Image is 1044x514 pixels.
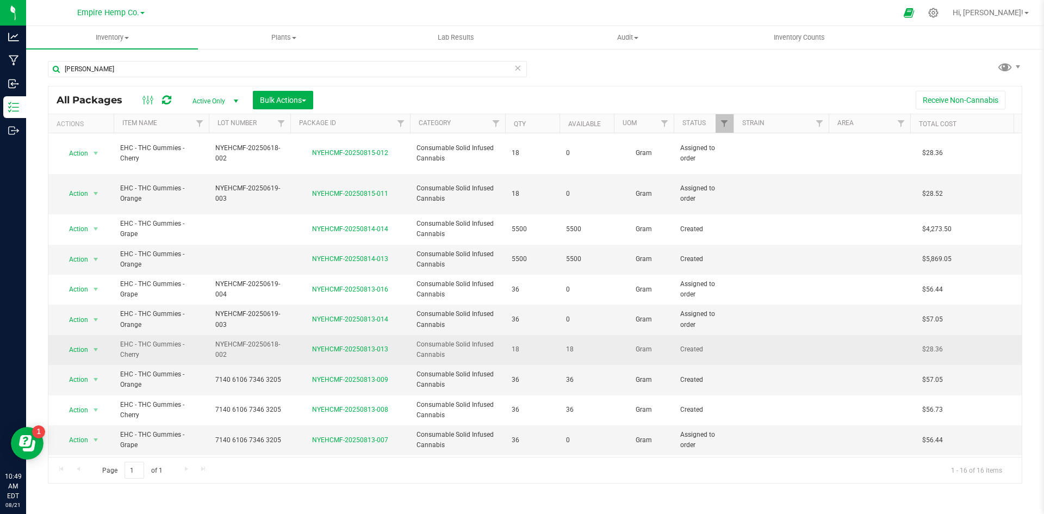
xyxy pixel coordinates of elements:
[299,119,336,127] a: Package ID
[512,148,553,158] span: 18
[89,252,103,267] span: select
[5,472,21,501] p: 10:49 AM EDT
[89,432,103,448] span: select
[120,430,202,450] span: EHC - THC Gummies - Grape
[716,114,734,133] a: Filter
[370,26,542,49] a: Lab Results
[680,309,727,330] span: Assigned to order
[120,309,202,330] span: EHC - THC Gummies - Orange
[620,254,667,264] span: Gram
[811,114,829,133] a: Filter
[417,430,499,450] span: Consumable Solid Infused Cannabis
[680,344,727,355] span: Created
[682,119,706,127] a: Status
[417,400,499,420] span: Consumable Solid Infused Cannabis
[680,143,727,164] span: Assigned to order
[120,249,202,270] span: EHC - THC Gummies - Orange
[680,224,727,234] span: Created
[713,26,885,49] a: Inventory Counts
[892,114,910,133] a: Filter
[512,405,553,415] span: 36
[917,251,957,267] span: $5,869.05
[566,314,607,325] span: 0
[417,249,499,270] span: Consumable Solid Infused Cannabis
[260,96,306,104] span: Bulk Actions
[566,405,607,415] span: 36
[417,279,499,300] span: Consumable Solid Infused Cannabis
[57,94,133,106] span: All Packages
[8,78,19,89] inline-svg: Inbound
[89,402,103,418] span: select
[620,344,667,355] span: Gram
[917,432,948,448] span: $56.44
[120,219,202,239] span: EHC - THC Gummies - Grape
[89,146,103,161] span: select
[215,405,284,415] span: 7140 6106 7346 3205
[272,114,290,133] a: Filter
[8,32,19,42] inline-svg: Analytics
[125,462,144,479] input: 1
[253,91,313,109] button: Bulk Actions
[927,8,940,18] div: Manage settings
[566,375,607,385] span: 36
[417,309,499,330] span: Consumable Solid Infused Cannabis
[512,254,553,264] span: 5500
[5,501,21,509] p: 08/21
[417,219,499,239] span: Consumable Solid Infused Cannabis
[566,148,607,158] span: 0
[215,339,284,360] span: NYEHCMF-20250618-002
[512,344,553,355] span: 18
[916,91,1005,109] button: Receive Non-Cannabis
[59,312,89,327] span: Action
[26,26,198,49] a: Inventory
[680,430,727,450] span: Assigned to order
[215,183,284,204] span: NYEHCMF-20250619-003
[568,120,601,128] a: Available
[120,369,202,390] span: EHC - THC Gummies - Orange
[198,33,369,42] span: Plants
[487,114,505,133] a: Filter
[122,119,157,127] a: Item Name
[566,254,607,264] span: 5500
[59,221,89,237] span: Action
[953,8,1023,17] span: Hi, [PERSON_NAME]!
[917,145,948,161] span: $28.36
[566,344,607,355] span: 18
[680,254,727,264] span: Created
[917,221,957,237] span: $4,273.50
[26,33,198,42] span: Inventory
[680,375,727,385] span: Created
[57,120,109,128] div: Actions
[417,369,499,390] span: Consumable Solid Infused Cannabis
[89,342,103,357] span: select
[897,2,921,23] span: Open Ecommerce Menu
[837,119,854,127] a: Area
[917,312,948,327] span: $57.05
[620,314,667,325] span: Gram
[77,8,139,17] span: Empire Hemp Co.
[417,183,499,204] span: Consumable Solid Infused Cannabis
[917,402,948,418] span: $56.73
[120,279,202,300] span: EHC - THC Gummies - Grape
[89,372,103,387] span: select
[512,314,553,325] span: 36
[759,33,840,42] span: Inventory Counts
[942,462,1011,478] span: 1 - 16 of 16 items
[312,406,388,413] a: NYEHCMF-20250813-008
[89,282,103,297] span: select
[566,224,607,234] span: 5500
[566,435,607,445] span: 0
[917,282,948,298] span: $56.44
[566,189,607,199] span: 0
[620,435,667,445] span: Gram
[917,186,948,202] span: $28.52
[89,312,103,327] span: select
[32,425,45,438] iframe: Resource center unread badge
[417,143,499,164] span: Consumable Solid Infused Cannabis
[8,55,19,66] inline-svg: Manufacturing
[742,119,765,127] a: Strain
[59,432,89,448] span: Action
[215,279,284,300] span: NYEHCMF-20250619-004
[312,190,388,197] a: NYEHCMF-20250815-011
